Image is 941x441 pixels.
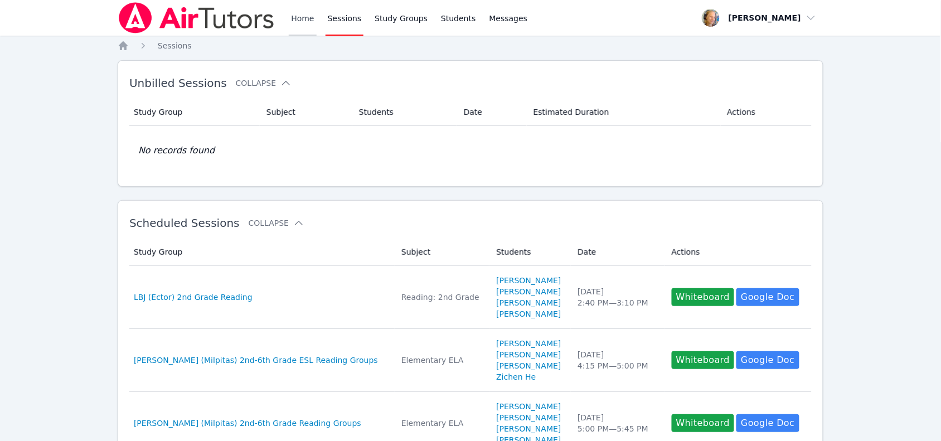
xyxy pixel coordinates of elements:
[401,355,483,366] div: Elementary ELA
[578,286,658,308] div: [DATE] 2:40 PM — 3:10 PM
[496,371,536,382] a: Zichen He
[457,99,527,126] th: Date
[129,239,395,266] th: Study Group
[129,126,812,175] td: No records found
[118,2,275,33] img: Air Tutors
[489,239,571,266] th: Students
[134,355,378,366] a: [PERSON_NAME] (Milpitas) 2nd-6th Grade ESL Reading Groups
[129,216,240,230] span: Scheduled Sessions
[736,351,799,369] a: Google Doc
[401,292,483,303] div: Reading: 2nd Grade
[249,217,304,229] button: Collapse
[158,41,192,50] span: Sessions
[129,99,260,126] th: Study Group
[118,40,823,51] nav: Breadcrumb
[129,266,812,329] tr: LBJ (Ector) 2nd Grade ReadingReading: 2nd Grade[PERSON_NAME][PERSON_NAME][PERSON_NAME][PERSON_NAM...
[496,286,561,297] a: [PERSON_NAME]
[496,412,561,423] a: [PERSON_NAME]
[496,297,561,308] a: [PERSON_NAME]
[489,13,528,24] span: Messages
[496,338,561,349] a: [PERSON_NAME]
[496,275,561,286] a: [PERSON_NAME]
[672,414,735,432] button: Whiteboard
[578,349,658,371] div: [DATE] 4:15 PM — 5:00 PM
[236,77,292,89] button: Collapse
[496,308,561,319] a: [PERSON_NAME]
[578,412,658,434] div: [DATE] 5:00 PM — 5:45 PM
[496,423,561,434] a: [PERSON_NAME]
[134,418,361,429] a: [PERSON_NAME] (Milpitas) 2nd-6th Grade Reading Groups
[496,401,561,412] a: [PERSON_NAME]
[736,288,799,306] a: Google Doc
[496,349,561,360] a: [PERSON_NAME]
[496,360,561,371] a: [PERSON_NAME]
[721,99,812,126] th: Actions
[395,239,489,266] th: Subject
[158,40,192,51] a: Sessions
[352,99,457,126] th: Students
[260,99,352,126] th: Subject
[665,239,812,266] th: Actions
[401,418,483,429] div: Elementary ELA
[129,76,227,90] span: Unbilled Sessions
[129,329,812,392] tr: [PERSON_NAME] (Milpitas) 2nd-6th Grade ESL Reading GroupsElementary ELA[PERSON_NAME][PERSON_NAME]...
[672,288,735,306] button: Whiteboard
[134,292,253,303] a: LBJ (Ector) 2nd Grade Reading
[736,414,799,432] a: Google Doc
[571,239,664,266] th: Date
[672,351,735,369] button: Whiteboard
[527,99,721,126] th: Estimated Duration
